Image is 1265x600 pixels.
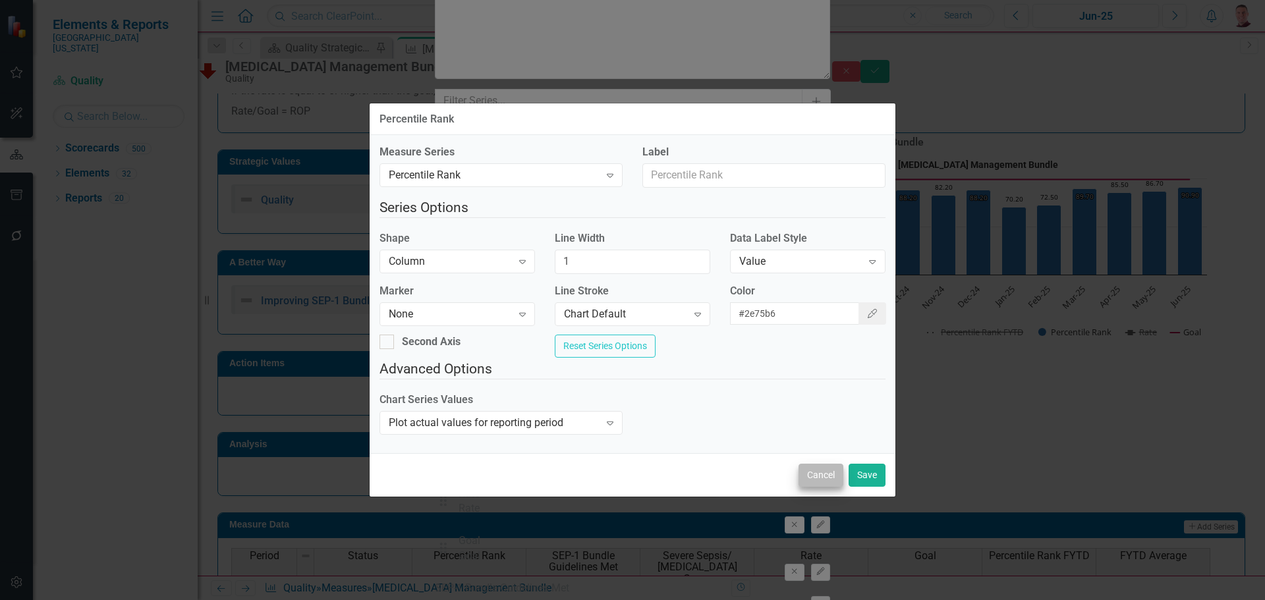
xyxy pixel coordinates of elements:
[799,464,843,487] button: Cancel
[730,302,860,325] input: Chart Default
[555,250,710,274] input: Chart Default
[379,231,535,246] label: Shape
[379,393,623,408] label: Chart Series Values
[379,284,535,299] label: Marker
[564,306,687,321] div: Chart Default
[379,198,885,218] legend: Series Options
[849,464,885,487] button: Save
[730,284,885,299] label: Color
[379,359,885,379] legend: Advanced Options
[555,284,710,299] label: Line Stroke
[642,163,885,188] input: Percentile Rank
[389,254,512,269] div: Column
[389,306,512,321] div: None
[389,168,600,183] div: Percentile Rank
[402,335,461,350] div: Second Axis
[379,113,454,125] div: Percentile Rank
[379,145,623,160] label: Measure Series
[389,416,600,431] div: Plot actual values for reporting period
[555,231,710,246] label: Line Width
[642,145,885,160] label: Label
[555,335,656,358] button: Reset Series Options
[739,254,862,269] div: Value
[730,231,885,246] label: Data Label Style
